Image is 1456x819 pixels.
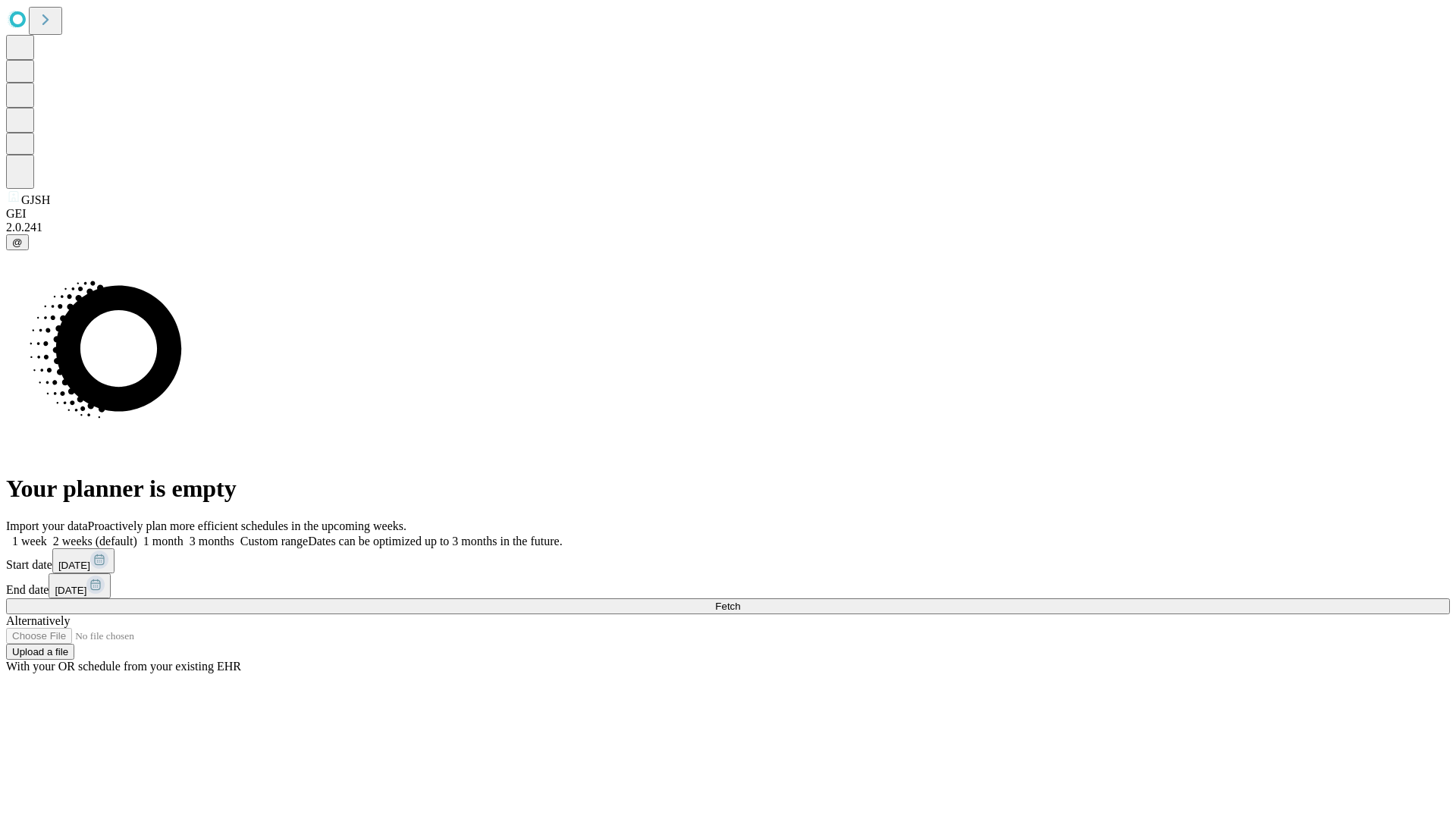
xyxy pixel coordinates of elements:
span: Custom range [240,535,308,548]
button: Upload a file [6,644,74,660]
div: GEI [6,207,1450,221]
span: 1 week [12,535,47,548]
div: Start date [6,548,1450,573]
span: GJSH [21,193,50,206]
span: [DATE] [55,585,86,596]
span: Dates can be optimized up to 3 months in the future. [308,535,562,548]
h1: Your planner is empty [6,475,1450,503]
button: @ [6,234,29,250]
span: Fetch [715,601,740,612]
div: 2.0.241 [6,221,1450,234]
span: Alternatively [6,614,70,627]
span: 2 weeks (default) [53,535,137,548]
span: Proactively plan more efficient schedules in the upcoming weeks. [88,519,406,532]
span: [DATE] [58,560,90,571]
span: Import your data [6,519,88,532]
span: With your OR schedule from your existing EHR [6,660,241,673]
div: End date [6,573,1450,598]
button: [DATE] [49,573,111,598]
button: Fetch [6,598,1450,614]
button: [DATE] [52,548,115,573]
span: @ [12,237,23,248]
span: 1 month [143,535,184,548]
span: 3 months [190,535,234,548]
